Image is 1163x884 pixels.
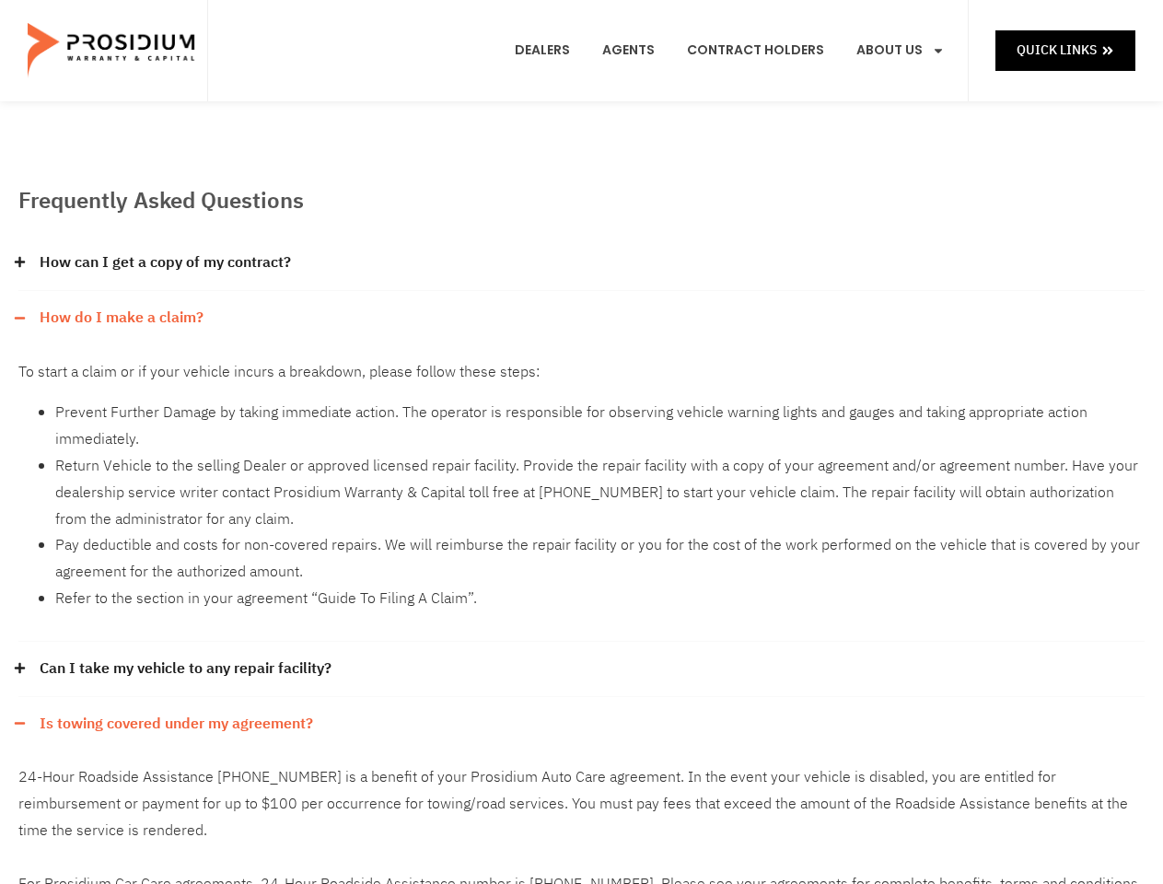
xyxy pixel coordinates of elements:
[501,17,584,85] a: Dealers
[55,453,1145,532] li: Return Vehicle to the selling Dealer or approved licensed repair facility. Provide the repair fac...
[18,291,1145,345] div: How do I make a claim?
[18,184,1145,217] h2: Frequently Asked Questions
[18,697,1145,751] div: Is towing covered under my agreement?
[18,345,1145,642] div: How do I make a claim?
[843,17,959,85] a: About Us
[40,656,331,682] a: Can I take my vehicle to any repair facility?
[40,711,313,738] a: Is towing covered under my agreement?
[55,400,1145,453] li: Prevent Further Damage by taking immediate action. The operator is responsible for observing vehi...
[55,532,1145,586] li: Pay deductible and costs for non-covered repairs. We will reimburse the repair facility or you fo...
[588,17,669,85] a: Agents
[18,236,1145,291] div: How can I get a copy of my contract?
[18,359,1145,386] p: To start a claim or if your vehicle incurs a breakdown, please follow these steps:
[1017,39,1097,62] span: Quick Links
[413,2,471,16] span: Last Name
[18,642,1145,697] div: Can I take my vehicle to any repair facility?
[40,305,204,331] a: How do I make a claim?
[995,30,1135,70] a: Quick Links
[55,586,1145,612] li: Refer to the section in your agreement “Guide To Filing A Claim”.
[40,250,291,276] a: How can I get a copy of my contract?
[673,17,838,85] a: Contract Holders
[501,17,959,85] nav: Menu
